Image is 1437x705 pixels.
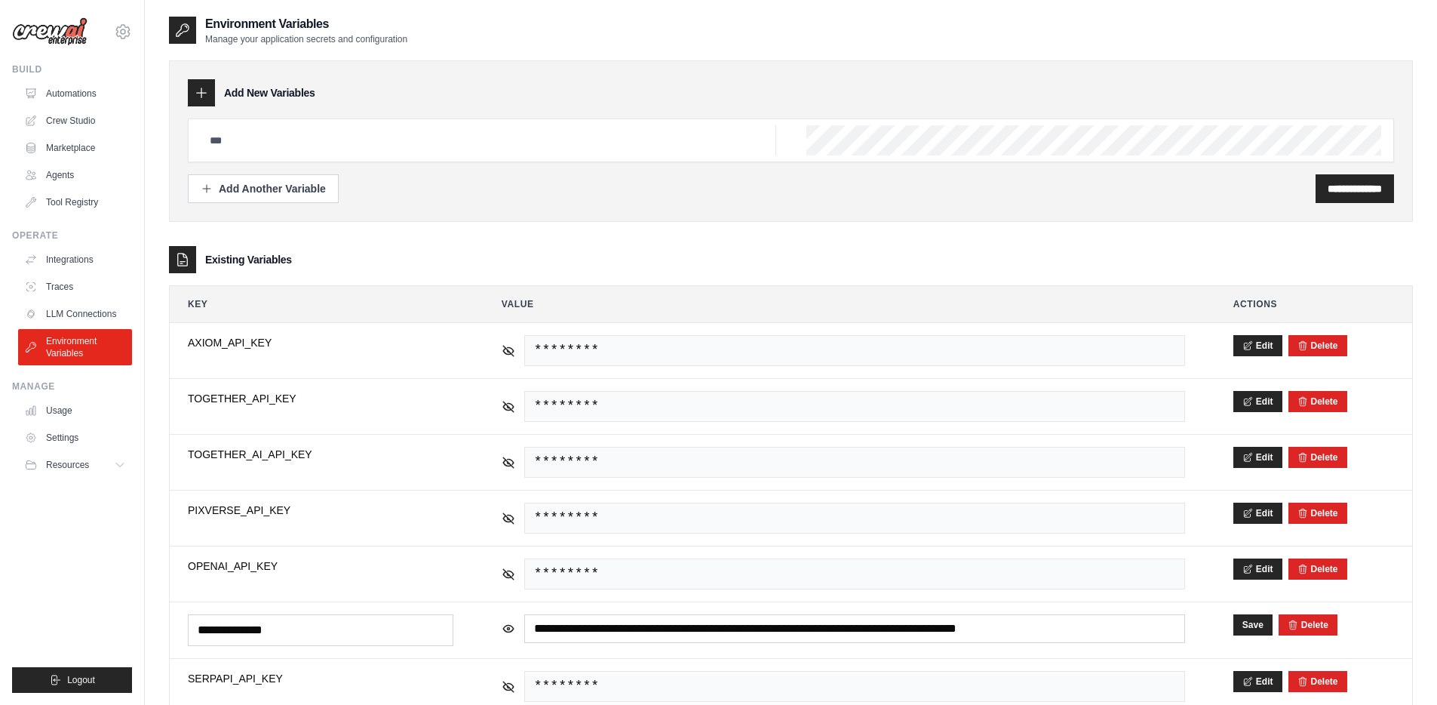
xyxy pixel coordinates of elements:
h3: Existing Variables [205,252,292,267]
button: Resources [18,453,132,477]
span: Logout [67,674,95,686]
button: Edit [1233,503,1282,524]
div: Build [12,63,132,75]
th: Actions [1215,286,1412,322]
a: Crew Studio [18,109,132,133]
p: Manage your application secrets and configuration [205,33,407,45]
a: Marketplace [18,136,132,160]
button: Delete [1297,451,1338,463]
span: Resources [46,459,89,471]
div: Add Another Variable [201,181,326,196]
span: TOGETHER_API_KEY [188,391,453,406]
a: Integrations [18,248,132,272]
span: TOGETHER_AI_API_KEY [188,447,453,462]
button: Delete [1297,396,1338,408]
button: Delete [1297,340,1338,352]
button: Edit [1233,671,1282,692]
button: Edit [1233,447,1282,468]
a: Automations [18,82,132,106]
div: Manage [12,380,132,393]
span: AXIOM_API_KEY [188,335,453,350]
a: Tool Registry [18,190,132,214]
button: Delete [1288,619,1328,631]
button: Edit [1233,559,1282,580]
div: Operate [12,229,132,242]
a: LLM Connections [18,302,132,326]
th: Key [170,286,471,322]
button: Delete [1297,676,1338,688]
button: Edit [1233,335,1282,356]
button: Add Another Variable [188,174,339,203]
button: Edit [1233,391,1282,412]
a: Usage [18,399,132,423]
button: Logout [12,667,132,693]
button: Delete [1297,563,1338,575]
th: Value [484,286,1203,322]
h3: Add New Variables [224,85,315,100]
h2: Environment Variables [205,15,407,33]
img: Logo [12,17,88,46]
a: Settings [18,426,132,450]
span: OPENAI_API_KEY [188,559,453,574]
button: Delete [1297,507,1338,519]
span: PIXVERSE_API_KEY [188,503,453,518]
a: Traces [18,275,132,299]
a: Agents [18,163,132,187]
a: Environment Variables [18,329,132,365]
button: Save [1233,614,1273,636]
span: SERPAPI_API_KEY [188,671,453,686]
